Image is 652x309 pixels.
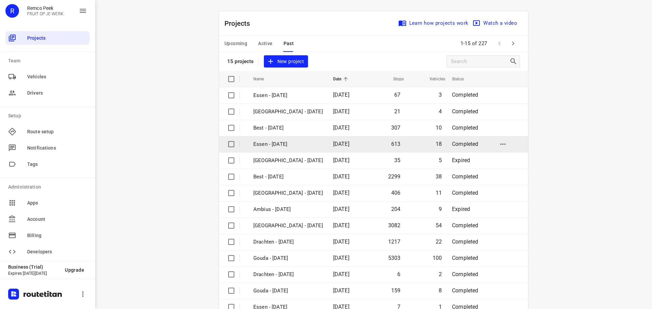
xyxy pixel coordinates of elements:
[452,271,478,277] span: Completed
[27,161,87,168] span: Tags
[253,173,323,181] p: Best - Monday
[439,287,442,294] span: 8
[509,57,520,65] div: Search
[5,70,90,83] div: Vehicles
[224,18,256,28] p: Projects
[439,206,442,212] span: 9
[452,75,473,83] span: Status
[506,37,520,50] span: Next Page
[452,173,478,180] span: Completed
[27,12,64,16] p: FRUIT OP JE WERK
[27,35,87,42] span: Projects
[394,157,400,163] span: 35
[391,141,401,147] span: 613
[27,5,64,11] p: Remco Peek
[253,157,323,165] p: [GEOGRAPHIC_DATA] - [DATE]
[8,112,90,119] p: Setup
[333,206,349,212] span: [DATE]
[5,86,90,100] div: Drivers
[27,232,87,239] span: Billing
[264,55,308,68] button: New project
[452,124,478,131] span: Completed
[436,141,442,147] span: 18
[253,108,323,116] p: [GEOGRAPHIC_DATA] - [DATE]
[394,92,400,98] span: 67
[333,173,349,180] span: [DATE]
[458,36,490,51] span: 1-15 of 227
[253,271,323,278] p: Drachten - Friday
[333,124,349,131] span: [DATE]
[436,238,442,245] span: 22
[59,264,90,276] button: Upgrade
[284,39,294,48] span: Past
[439,92,442,98] span: 3
[388,173,401,180] span: 2299
[253,206,323,213] p: Ambius - Monday
[439,108,442,115] span: 4
[5,157,90,171] div: Tags
[65,267,84,273] span: Upgrade
[391,287,401,294] span: 159
[253,92,323,99] p: Essen - [DATE]
[8,57,90,64] p: Team
[452,141,478,147] span: Completed
[5,125,90,138] div: Route setup
[452,255,478,261] span: Completed
[436,173,442,180] span: 38
[8,271,59,276] p: Expires [DATE][DATE]
[433,255,442,261] span: 100
[388,222,401,229] span: 3082
[333,222,349,229] span: [DATE]
[452,206,470,212] span: Expired
[436,124,442,131] span: 10
[439,157,442,163] span: 5
[451,56,509,67] input: Search projects
[388,255,401,261] span: 5303
[452,108,478,115] span: Completed
[493,37,506,50] span: Previous Page
[452,238,478,245] span: Completed
[268,57,304,66] span: New project
[452,157,470,163] span: Expired
[27,73,87,80] span: Vehicles
[8,264,59,270] p: Business (Trial)
[391,190,401,196] span: 406
[253,189,323,197] p: Antwerpen - Monday
[253,222,323,230] p: Zwolle - Monday
[27,144,87,152] span: Notifications
[333,157,349,163] span: [DATE]
[27,199,87,207] span: Apps
[227,58,254,64] p: 15 projects
[253,287,323,295] p: Gouda - Friday
[452,190,478,196] span: Completed
[5,141,90,155] div: Notifications
[452,222,478,229] span: Completed
[8,184,90,191] p: Administration
[333,190,349,196] span: [DATE]
[333,141,349,147] span: [DATE]
[253,238,323,246] p: Drachten - Monday
[27,248,87,255] span: Developers
[5,196,90,210] div: Apps
[258,39,272,48] span: Active
[421,75,445,83] span: Vehicles
[436,190,442,196] span: 11
[224,39,247,48] span: Upcoming
[391,206,401,212] span: 204
[436,222,442,229] span: 54
[253,140,323,148] p: Essen - [DATE]
[5,245,90,258] div: Developers
[27,90,87,97] span: Drivers
[253,124,323,132] p: Best - [DATE]
[333,75,350,83] span: Date
[253,254,323,262] p: Gouda - Monday
[333,92,349,98] span: [DATE]
[333,108,349,115] span: [DATE]
[397,271,400,277] span: 6
[333,271,349,277] span: [DATE]
[333,287,349,294] span: [DATE]
[27,216,87,223] span: Account
[439,271,442,277] span: 2
[384,75,404,83] span: Stops
[452,287,478,294] span: Completed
